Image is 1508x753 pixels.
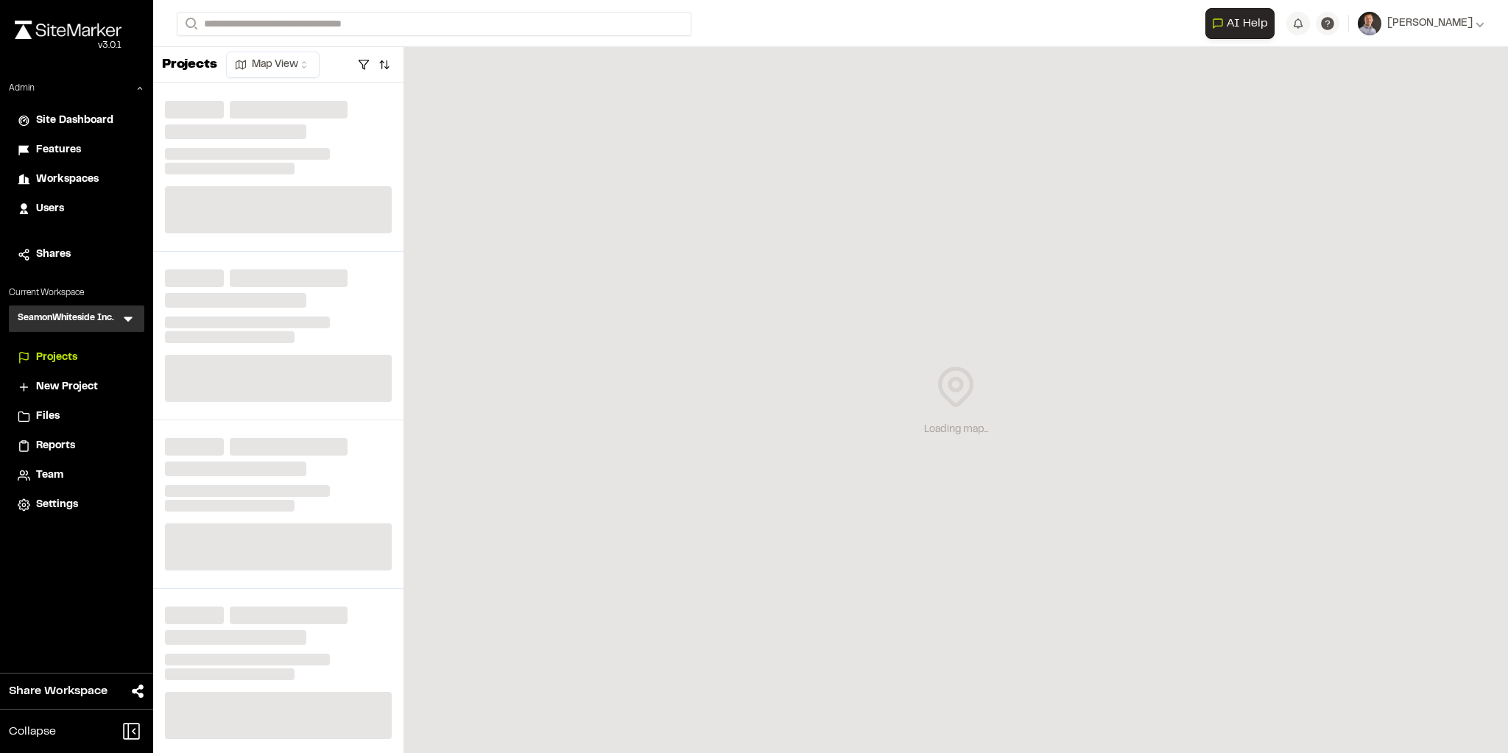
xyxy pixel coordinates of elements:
a: Features [18,142,135,158]
span: Files [36,409,60,425]
span: New Project [36,379,98,395]
p: Projects [162,55,217,75]
a: Shares [18,247,135,263]
span: [PERSON_NAME] [1387,15,1473,32]
button: Open AI Assistant [1205,8,1275,39]
a: Users [18,201,135,217]
a: Files [18,409,135,425]
a: Workspaces [18,172,135,188]
div: Loading map... [924,422,988,438]
span: Team [36,467,63,484]
a: Team [18,467,135,484]
button: Search [177,12,203,36]
span: Workspaces [36,172,99,188]
a: Settings [18,497,135,513]
button: [PERSON_NAME] [1358,12,1484,35]
span: Share Workspace [9,682,108,700]
span: Site Dashboard [36,113,113,129]
a: Reports [18,438,135,454]
p: Admin [9,82,35,95]
p: Current Workspace [9,286,144,300]
img: User [1358,12,1381,35]
a: New Project [18,379,135,395]
span: Features [36,142,81,158]
span: Shares [36,247,71,263]
span: Reports [36,438,75,454]
span: Users [36,201,64,217]
div: Open AI Assistant [1205,8,1280,39]
div: Oh geez...please don't... [15,39,121,52]
span: AI Help [1227,15,1268,32]
span: Projects [36,350,77,366]
span: Settings [36,497,78,513]
h3: SeamonWhiteside Inc. [18,311,114,326]
a: Site Dashboard [18,113,135,129]
img: rebrand.png [15,21,121,39]
span: Collapse [9,723,56,740]
a: Projects [18,350,135,366]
